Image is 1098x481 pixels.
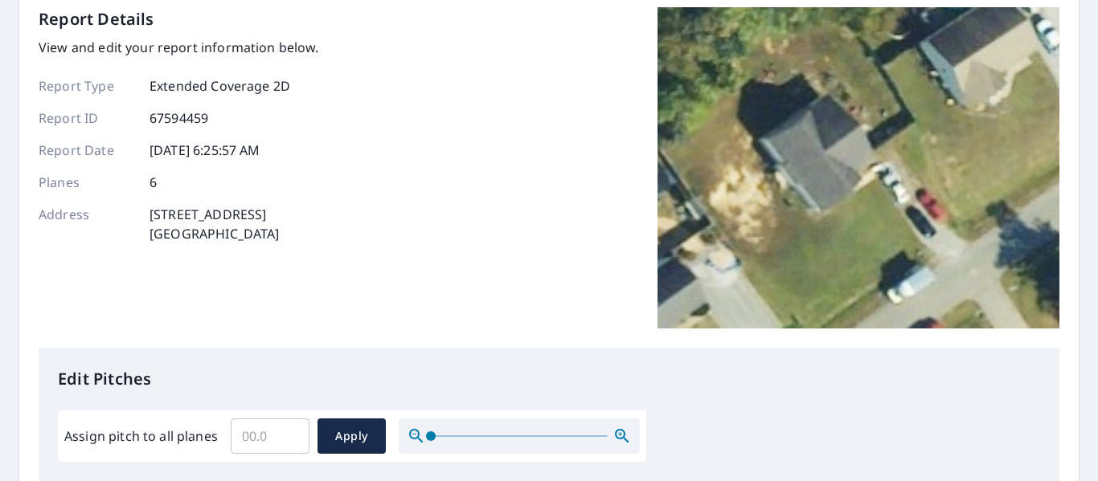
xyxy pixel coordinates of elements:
p: Edit Pitches [58,367,1040,391]
span: Apply [330,426,373,446]
img: Top image [658,7,1059,328]
input: 00.0 [231,414,309,459]
p: Report ID [39,108,135,128]
p: Report Details [39,7,154,31]
p: View and edit your report information below. [39,38,319,57]
p: Planes [39,173,135,192]
p: Report Date [39,141,135,160]
p: Report Type [39,76,135,96]
p: 67594459 [150,108,208,128]
p: [DATE] 6:25:57 AM [150,141,260,160]
p: Extended Coverage 2D [150,76,290,96]
label: Assign pitch to all planes [64,426,218,446]
button: Apply [318,418,386,454]
p: 6 [150,173,157,192]
p: [STREET_ADDRESS] [GEOGRAPHIC_DATA] [150,205,280,243]
p: Address [39,205,135,243]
